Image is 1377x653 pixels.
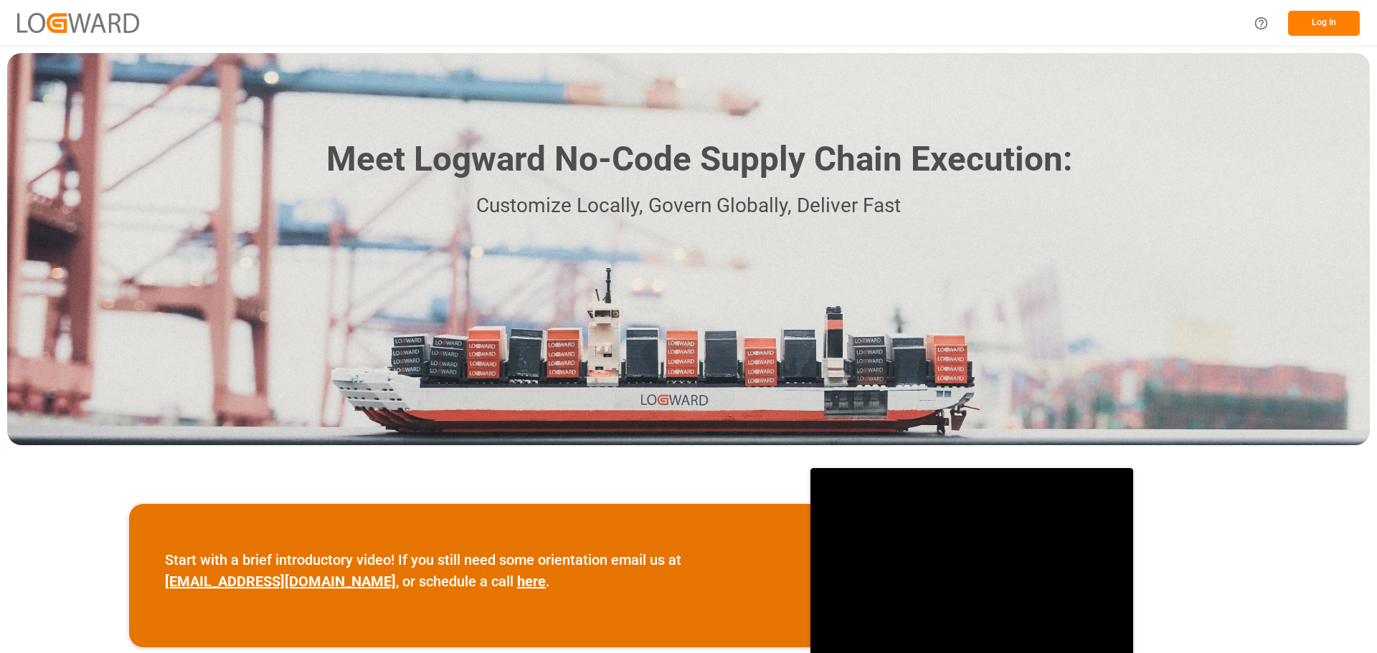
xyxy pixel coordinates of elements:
[1245,7,1277,39] button: Help Center
[165,549,775,592] p: Start with a brief introductory video! If you still need some orientation email us at , or schedu...
[326,134,1072,185] h1: Meet Logward No-Code Supply Chain Execution:
[165,573,396,590] a: [EMAIL_ADDRESS][DOMAIN_NAME]
[305,190,1072,222] p: Customize Locally, Govern Globally, Deliver Fast
[1288,11,1360,36] button: Log In
[17,13,139,32] img: Logward_new_orange.png
[517,573,546,590] a: here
